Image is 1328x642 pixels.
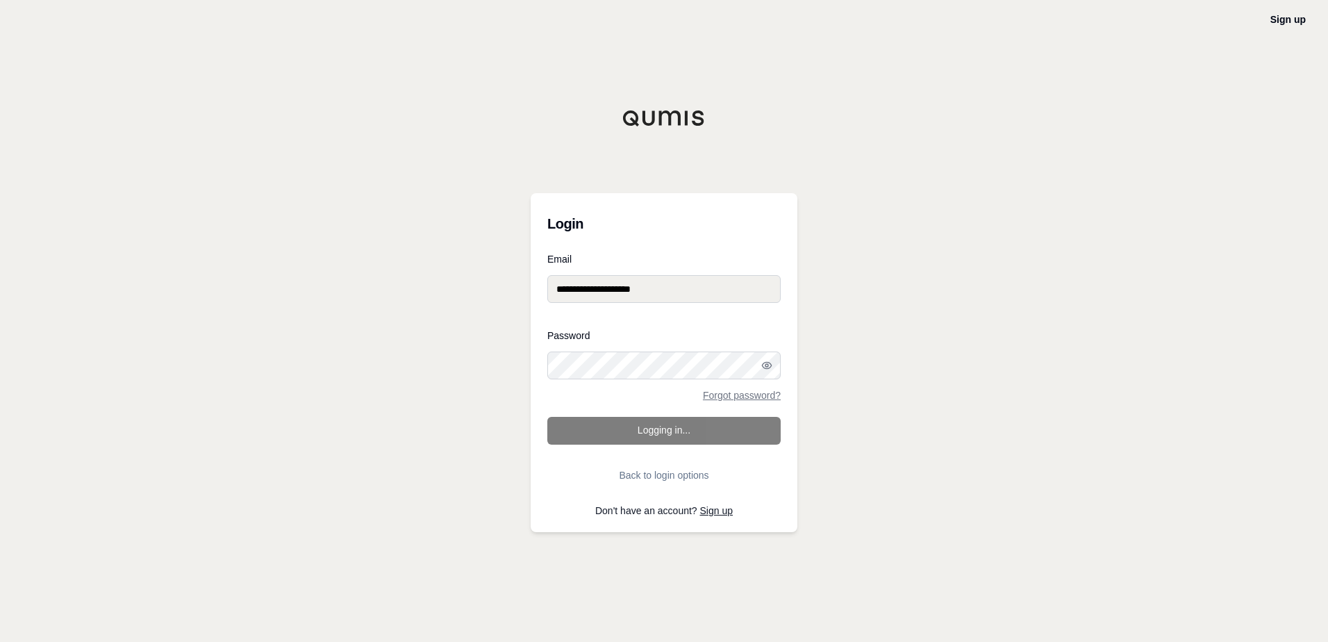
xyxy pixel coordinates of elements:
[1270,14,1306,25] a: Sign up
[700,505,733,516] a: Sign up
[547,254,781,264] label: Email
[547,331,781,340] label: Password
[703,390,781,400] a: Forgot password?
[547,506,781,516] p: Don't have an account?
[547,210,781,238] h3: Login
[547,461,781,489] button: Back to login options
[622,110,706,126] img: Qumis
